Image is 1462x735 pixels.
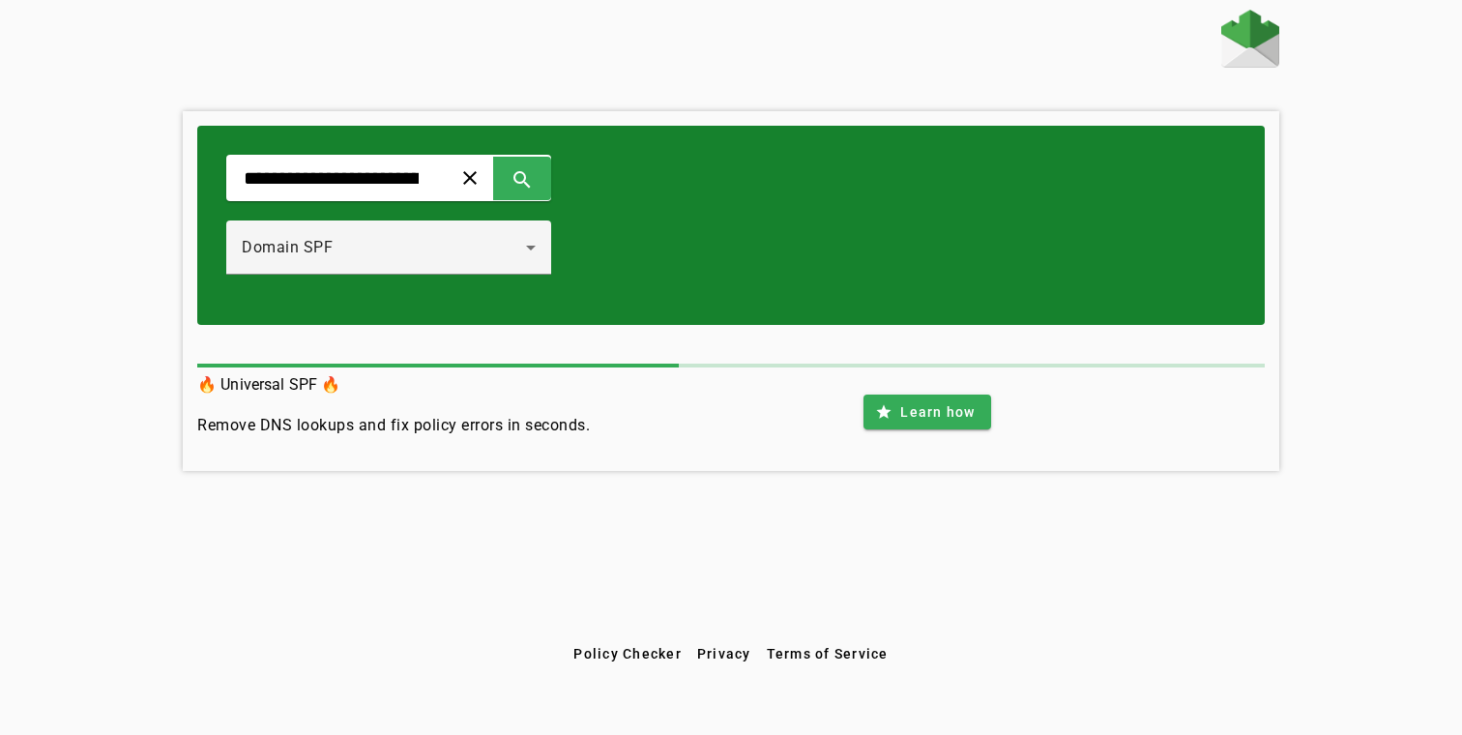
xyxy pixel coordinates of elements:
[197,414,590,437] h4: Remove DNS lookups and fix policy errors in seconds.
[689,636,759,671] button: Privacy
[566,636,689,671] button: Policy Checker
[759,636,896,671] button: Terms of Service
[863,395,990,429] button: Learn how
[1221,10,1279,68] img: Fraudmarc Logo
[1221,10,1279,73] a: Home
[197,371,590,398] h3: 🔥 Universal SPF 🔥
[767,646,889,661] span: Terms of Service
[697,646,751,661] span: Privacy
[900,402,975,422] span: Learn how
[573,646,682,661] span: Policy Checker
[242,238,333,256] span: Domain SPF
